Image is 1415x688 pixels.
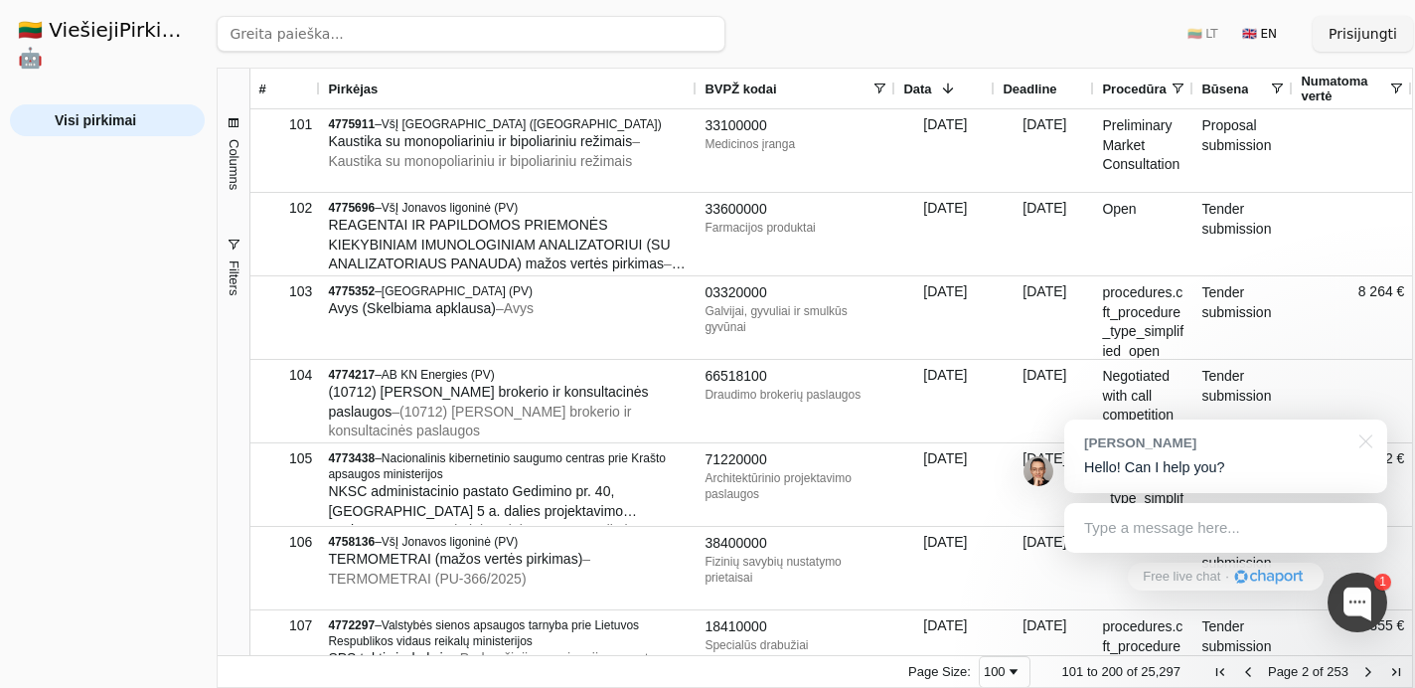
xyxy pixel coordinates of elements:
div: 106 [258,528,312,557]
span: 4773438 [328,451,375,465]
div: 18410000 [705,617,887,637]
div: Fizinių savybių nustatymo prietaisai [705,554,887,586]
span: – Kaustika su monopoliariniu ir bipoliariniu režimais [328,133,640,169]
div: Specialūs drabužiai [705,637,887,653]
div: [DATE] [895,276,995,359]
span: – NKSC administacinio pastato Gedimino pr. 40, [GEOGRAPHIC_DATA] 5 a. dalies projektavimo paslaugos [328,522,686,577]
div: 100 [984,664,1006,679]
div: – [328,367,689,383]
span: of [1313,664,1324,679]
span: Deadline [1003,82,1056,96]
span: to [1087,664,1098,679]
div: [DATE] [995,527,1094,609]
span: Visi pirkimai [55,105,136,135]
div: [DATE] [995,193,1094,275]
div: Open [1094,527,1193,609]
div: 107 [258,611,312,640]
span: (10712) [PERSON_NAME] brokerio ir konsultacinės paslaugos [328,384,648,420]
div: Architektūrinio projektavimo paslaugos [705,470,887,502]
div: Galvijai, gyvuliai ir smulkūs gyvūnai [705,303,887,335]
div: Preliminary Market Consultation [1094,109,1193,192]
div: 103 [258,277,312,306]
span: Nacionalinis kibernetinio saugumo centras prie Krašto apsaugos ministerijos [328,451,666,481]
div: Farmacijos produktai [705,220,887,236]
div: 71220000 [705,450,887,470]
span: Page [1268,664,1298,679]
span: Data [903,82,931,96]
span: 4775911 [328,117,375,131]
div: 102 [258,194,312,223]
div: 38400000 [705,534,887,554]
div: 03320000 [705,283,887,303]
div: [DATE] [895,193,995,275]
a: Free live chat· [1128,563,1323,591]
div: Medicinos įranga [705,136,887,152]
button: Prisijungti [1313,16,1413,52]
div: Draudimo brokerių paslaugos [705,387,887,403]
span: 200 [1101,664,1123,679]
div: 104 [258,361,312,390]
span: [GEOGRAPHIC_DATA] (PV) [382,284,533,298]
div: [DATE] [895,360,995,442]
span: Būsena [1201,82,1248,96]
span: 25,297 [1141,664,1180,679]
div: 105 [258,444,312,473]
div: 33600000 [705,200,887,220]
span: VšĮ Jonavos ligoninė (PV) [382,201,518,215]
span: Kaustika su monopoliariniu ir bipoliariniu režimais [328,133,632,149]
span: 2 [1302,664,1309,679]
span: 4774217 [328,368,375,382]
div: Open [1094,193,1193,275]
div: Tender submission [1193,360,1293,442]
span: – (10712) [PERSON_NAME] brokerio ir konsultacinės paslaugos [328,404,631,439]
div: [DATE] [895,109,995,192]
span: 101 [1062,664,1084,679]
div: [DATE] [895,527,995,609]
div: First Page [1212,664,1228,680]
span: Free live chat [1143,568,1220,587]
div: Last Page [1388,664,1404,680]
span: of [1127,664,1138,679]
span: VšĮ Jonavos ligoninė (PV) [382,535,518,549]
div: [DATE] [995,443,1094,526]
div: [DATE] [995,109,1094,192]
div: – [328,534,689,550]
div: Proposal submission [1193,109,1293,192]
div: 8 264 € [1293,276,1412,359]
div: [DATE] [995,276,1094,359]
span: – Perkančioji organizacija numato įsigyti SPS taktines kelnes [328,650,656,686]
div: 1 [1374,574,1391,591]
div: – [328,116,689,132]
div: Type a message here... [1064,503,1387,553]
span: 4758136 [328,535,375,549]
div: Negotiated with call competition [1094,360,1193,442]
span: – Avys [496,300,534,316]
span: AB KN Energies (PV) [382,368,495,382]
div: Page Size [979,656,1030,688]
p: Hello! Can I help you? [1084,457,1367,478]
div: Tender submission [1193,276,1293,359]
div: – [328,283,689,299]
span: 253 [1327,664,1348,679]
div: Previous Page [1240,664,1256,680]
div: Next Page [1360,664,1376,680]
button: 🇬🇧 EN [1230,18,1289,50]
div: – [328,200,689,216]
span: Pirkėjas [328,82,378,96]
span: VšĮ [GEOGRAPHIC_DATA] ([GEOGRAPHIC_DATA]) [382,117,662,131]
div: · [1225,568,1229,587]
span: REAGENTAI IR PAPILDOMOS PRIEMONĖS KIEKYBINIAM IMUNOLOGINIAM ANALIZATORIUI (SU ANALIZATORIAUS PANA... [328,217,670,271]
strong: .AI [199,18,230,42]
div: [DATE] [995,360,1094,442]
img: Jonas [1023,456,1053,486]
span: Procedūra [1102,82,1166,96]
div: 66518100 [705,367,887,387]
div: – [328,450,689,482]
span: NKSC administacinio pastato Gedimino pr. 40, [GEOGRAPHIC_DATA] 5 a. dalies projektavimo paslaugos [328,483,637,538]
span: BVPŽ kodai [705,82,776,96]
span: 4775696 [328,201,375,215]
span: 4775352 [328,284,375,298]
div: 33100000 [705,116,887,136]
span: Filters [227,260,241,295]
span: # [258,82,265,96]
